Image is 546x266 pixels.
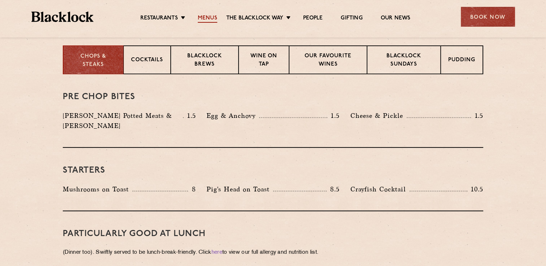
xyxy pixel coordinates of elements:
p: Wine on Tap [246,52,281,69]
p: Crayfish Cocktail [350,184,410,194]
a: People [303,15,323,23]
p: Blacklock Brews [178,52,231,69]
a: The Blacklock Way [226,15,283,23]
p: Pig's Head on Toast [206,184,273,194]
h3: Pre Chop Bites [63,92,483,102]
p: Cocktails [131,56,163,65]
p: Mushrooms on Toast [63,184,132,194]
h3: Starters [63,166,483,175]
p: 8.5 [327,185,340,194]
h3: PARTICULARLY GOOD AT LUNCH [63,229,483,239]
img: BL_Textured_Logo-footer-cropped.svg [31,12,94,22]
p: Chops & Steaks [71,53,116,69]
p: 10.5 [467,185,483,194]
p: Our favourite wines [297,52,359,69]
p: Egg & Anchovy [206,111,259,121]
p: Blacklock Sundays [375,52,433,69]
a: Gifting [341,15,362,23]
a: Restaurants [140,15,178,23]
p: 1.5 [184,111,196,120]
a: Our News [381,15,411,23]
div: Book Now [461,7,515,27]
a: here [211,250,222,255]
p: 1.5 [471,111,483,120]
p: Pudding [448,56,475,65]
a: Menus [198,15,217,23]
p: (Dinner too). Swiftly served to be lunch-break-friendly. Click to view our full allergy and nutri... [63,248,483,258]
p: Cheese & Pickle [350,111,407,121]
p: [PERSON_NAME] Potted Meats & [PERSON_NAME] [63,111,183,131]
p: 1.5 [327,111,340,120]
p: 8 [188,185,196,194]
